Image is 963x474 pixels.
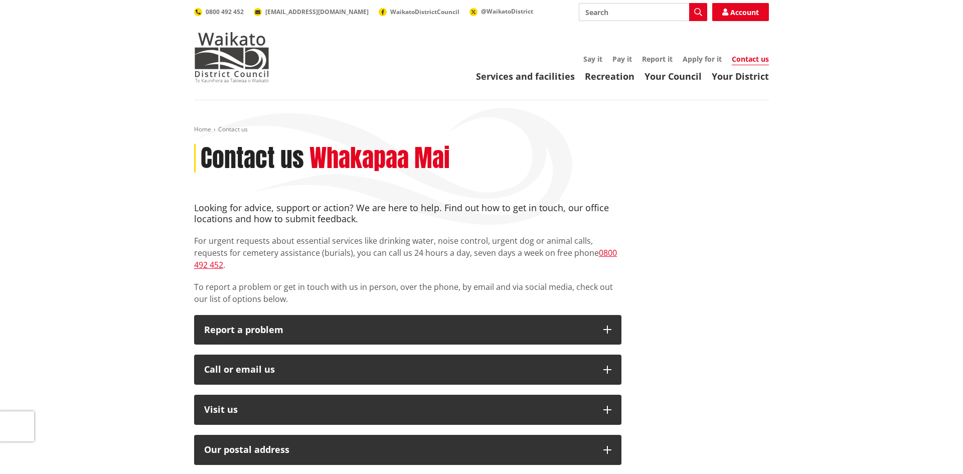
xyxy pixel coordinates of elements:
[683,54,722,64] a: Apply for it
[201,144,304,173] h1: Contact us
[194,32,269,82] img: Waikato District Council - Te Kaunihera aa Takiwaa o Waikato
[583,54,602,64] a: Say it
[712,70,769,82] a: Your District
[194,125,211,133] a: Home
[204,405,593,415] p: Visit us
[712,3,769,21] a: Account
[194,8,244,16] a: 0800 492 452
[194,395,621,425] button: Visit us
[612,54,632,64] a: Pay it
[194,235,621,271] p: For urgent requests about essential services like drinking water, noise control, urgent dog or an...
[579,3,707,21] input: Search input
[265,8,369,16] span: [EMAIL_ADDRESS][DOMAIN_NAME]
[204,445,593,455] h2: Our postal address
[194,315,621,345] button: Report a problem
[476,70,575,82] a: Services and facilities
[194,125,769,134] nav: breadcrumb
[194,435,621,465] button: Our postal address
[481,7,533,16] span: @WaikatoDistrict
[206,8,244,16] span: 0800 492 452
[194,247,617,270] a: 0800 492 452
[469,7,533,16] a: @WaikatoDistrict
[309,144,450,173] h2: Whakapaa Mai
[254,8,369,16] a: [EMAIL_ADDRESS][DOMAIN_NAME]
[645,70,702,82] a: Your Council
[585,70,634,82] a: Recreation
[194,355,621,385] button: Call or email us
[390,8,459,16] span: WaikatoDistrictCouncil
[204,325,593,335] p: Report a problem
[194,281,621,305] p: To report a problem or get in touch with us in person, over the phone, by email and via social me...
[379,8,459,16] a: WaikatoDistrictCouncil
[732,54,769,65] a: Contact us
[204,365,593,375] div: Call or email us
[218,125,248,133] span: Contact us
[642,54,673,64] a: Report it
[194,203,621,224] h4: Looking for advice, support or action? We are here to help. Find out how to get in touch, our off...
